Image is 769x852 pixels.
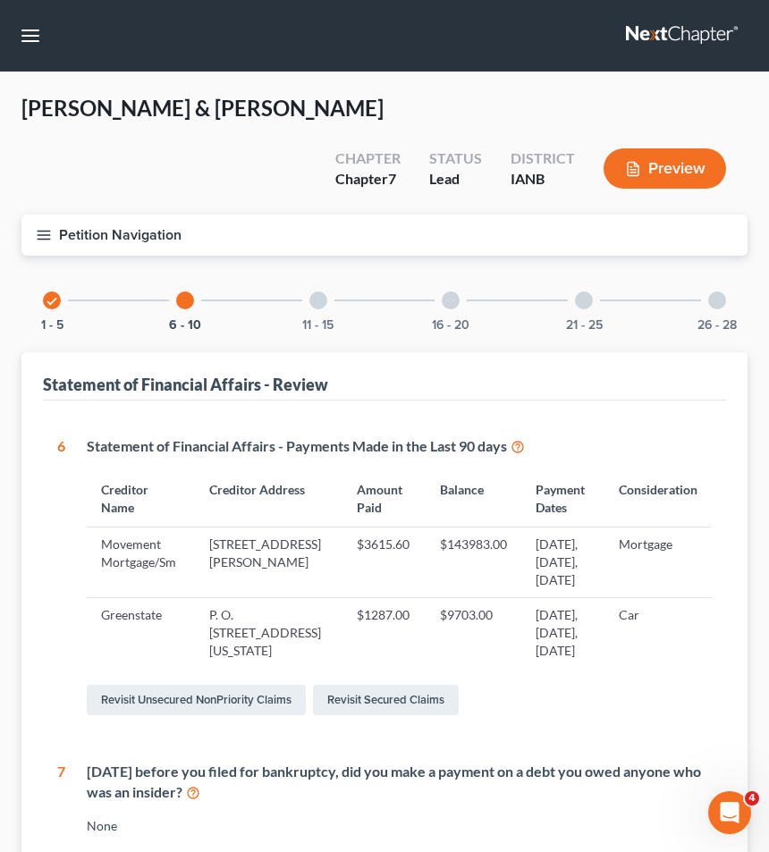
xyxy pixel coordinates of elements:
button: 11 - 15 [302,319,334,332]
td: [DATE], [DATE], [DATE] [521,527,604,597]
td: [DATE], [DATE], [DATE] [521,597,604,667]
th: Creditor Name [87,471,195,527]
button: 21 - 25 [566,319,603,332]
button: 26 - 28 [697,319,737,332]
i: check [46,295,58,308]
td: $9703.00 [426,597,521,667]
td: Mortgage [604,527,712,597]
th: Creditor Address [195,471,342,527]
button: 16 - 20 [432,319,469,332]
td: Greenstate [87,597,195,667]
button: 6 - 10 [169,319,201,332]
td: $1287.00 [342,597,426,667]
td: Car [604,597,712,667]
div: IANB [511,169,575,190]
div: None [87,817,712,835]
button: Petition Navigation [21,215,748,256]
div: Chapter [335,148,401,169]
th: Amount Paid [342,471,426,527]
td: $143983.00 [426,527,521,597]
button: Preview [604,148,726,189]
div: Statement of Financial Affairs - Review [43,374,328,395]
div: 6 [57,436,65,720]
div: Lead [429,169,482,190]
span: [PERSON_NAME] & [PERSON_NAME] [21,95,384,121]
th: Payment Dates [521,471,604,527]
div: District [511,148,575,169]
a: Revisit Secured Claims [313,685,459,715]
div: Statement of Financial Affairs - Payments Made in the Last 90 days [87,436,712,457]
td: Movement Mortgage/Sm [87,527,195,597]
a: Revisit Unsecured NonPriority Claims [87,685,306,715]
div: [DATE] before you filed for bankruptcy, did you make a payment on a debt you owed anyone who was ... [87,762,712,803]
div: Chapter [335,169,401,190]
th: Balance [426,471,521,527]
th: Consideration [604,471,712,527]
span: 7 [388,170,396,187]
span: 4 [745,791,759,806]
iframe: Intercom live chat [708,791,751,834]
td: $3615.60 [342,527,426,597]
div: Status [429,148,482,169]
td: P. O. [STREET_ADDRESS][US_STATE] [195,597,342,667]
button: 1 - 5 [41,319,63,332]
td: [STREET_ADDRESS][PERSON_NAME] [195,527,342,597]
